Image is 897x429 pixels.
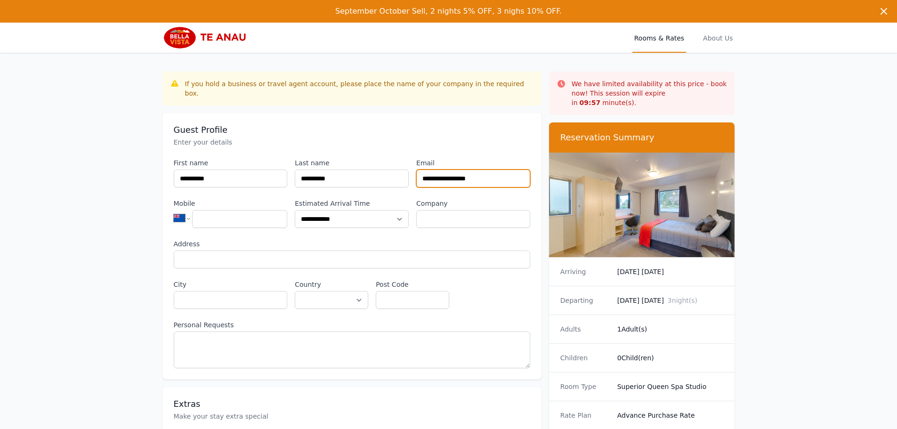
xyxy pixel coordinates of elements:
[668,297,697,304] span: 3 night(s)
[560,267,610,276] dt: Arriving
[580,99,601,106] strong: 09 : 57
[560,353,610,363] dt: Children
[174,239,530,249] label: Address
[617,296,724,305] dd: [DATE] [DATE]
[560,132,724,143] h3: Reservation Summary
[174,124,530,136] h3: Guest Profile
[295,280,368,289] label: Country
[549,153,735,257] img: Superior Queen Spa Studio
[416,199,530,208] label: Company
[560,411,610,420] dt: Rate Plan
[174,138,530,147] p: Enter your details
[162,26,253,49] img: Bella Vista Te Anau
[560,296,610,305] dt: Departing
[617,411,724,420] dd: Advance Purchase Rate
[295,158,409,168] label: Last name
[632,23,686,53] a: Rooms & Rates
[185,79,534,98] div: If you hold a business or travel agent account, please place the name of your company in the requ...
[617,267,724,276] dd: [DATE] [DATE]
[560,324,610,334] dt: Adults
[174,199,288,208] label: Mobile
[572,79,727,107] p: We have limited availability at this price - book now! This session will expire in minute(s).
[701,23,735,53] a: About Us
[174,158,288,168] label: First name
[617,382,724,391] dd: Superior Queen Spa Studio
[617,353,724,363] dd: 0 Child(ren)
[295,199,409,208] label: Estimated Arrival Time
[617,324,724,334] dd: 1 Adult(s)
[560,382,610,391] dt: Room Type
[174,412,530,421] p: Make your stay extra special
[174,280,288,289] label: City
[174,398,530,410] h3: Extras
[376,280,449,289] label: Post Code
[335,7,562,16] span: September October Sell, 2 nights 5% OFF, 3 nighs 10% OFF.
[416,158,530,168] label: Email
[174,320,530,330] label: Personal Requests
